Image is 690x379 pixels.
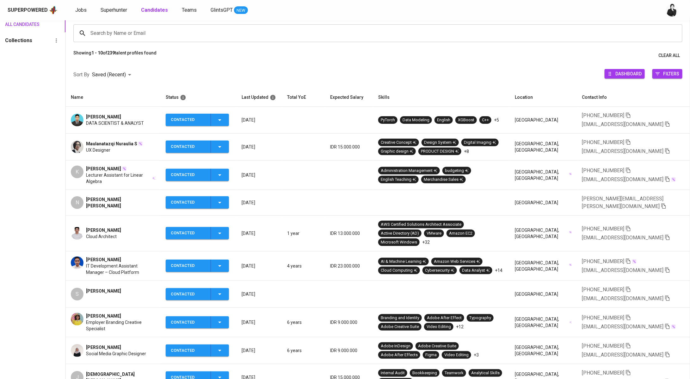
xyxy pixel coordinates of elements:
span: UX Designer [86,147,110,153]
th: Last Updated [237,88,282,107]
span: Dashboard [615,69,642,78]
div: budgeting [445,168,469,174]
p: [DATE] [242,117,277,123]
div: [GEOGRAPHIC_DATA] [515,117,572,123]
p: +12 [456,324,464,330]
div: PRODUCT DESIGN [421,148,459,155]
div: Cybersecurity [425,268,454,274]
span: [PERSON_NAME] [86,256,121,263]
div: [GEOGRAPHIC_DATA] [515,291,572,297]
a: GlintsGPT NEW [211,6,248,14]
div: AWS Certified Solutions Architect Associate [381,222,461,228]
th: Skills [373,88,510,107]
span: [PERSON_NAME] [86,313,121,319]
button: Clear All [656,50,682,61]
div: Figma [425,352,437,358]
div: Contacted [171,141,206,153]
div: Contacted [171,316,206,329]
div: Creative Concept [381,140,416,146]
div: [GEOGRAPHIC_DATA], [GEOGRAPHIC_DATA] [515,169,572,181]
span: [PERSON_NAME] [86,227,121,233]
span: Social Media Graphic Designer [86,351,146,357]
div: S [71,288,83,300]
p: IDR 9.000.000 [330,347,368,354]
button: Contacted [166,141,229,153]
span: [EMAIL_ADDRESS][DOMAIN_NAME] [582,148,664,154]
div: [GEOGRAPHIC_DATA] [515,199,572,206]
span: [PERSON_NAME] [86,288,121,294]
div: [GEOGRAPHIC_DATA], [GEOGRAPHIC_DATA] [515,141,572,153]
b: 1 - 10 [91,50,103,55]
img: 4c9ecd6dbc5a8c6ef351e9bc237ad46e.jpg [71,313,83,325]
a: Teams [182,6,198,14]
span: Teams [182,7,197,13]
img: da22551fdd583680e655c2e45aa47085.jpg [71,227,83,240]
span: Maulanatazqi Nuraulia S [86,141,137,147]
p: [DATE] [242,199,277,206]
span: [PHONE_NUMBER] [582,287,625,293]
span: NEW [234,7,248,14]
div: Adobe After Effect [427,315,462,321]
p: +5 [494,117,499,123]
p: [DATE] [242,144,277,150]
button: Contacted [166,260,229,272]
span: [EMAIL_ADDRESS][DOMAIN_NAME] [582,352,664,358]
span: Employer Branding Creative Specialist [86,319,156,332]
th: Expected Salary [325,88,373,107]
p: 1 year [287,230,320,237]
img: magic_wand.svg [632,259,637,264]
div: Branding and Identity [381,315,419,321]
div: [GEOGRAPHIC_DATA], [GEOGRAPHIC_DATA] [515,344,572,357]
b: Candidates [141,7,168,13]
p: [DATE] [242,263,277,269]
div: Contacted [171,196,206,209]
a: Jobs [75,6,88,14]
th: Status [161,88,237,107]
img: b1cfcb3653279d5fef64ef9c6f65ef6e.jpg [71,256,83,269]
span: [EMAIL_ADDRESS][DOMAIN_NAME] [582,295,664,301]
span: [EMAIL_ADDRESS][DOMAIN_NAME] [582,235,664,241]
p: IDR 23.000.000 [330,263,368,269]
th: Name [66,88,161,107]
div: Superpowered [8,7,48,14]
img: medwi@glints.com [666,4,679,16]
div: Amazon EC2 [449,231,472,237]
img: magic_wand.svg [671,324,676,329]
button: Contacted [166,114,229,126]
div: Video Editing [444,352,469,358]
button: Contacted [166,169,229,181]
span: [EMAIL_ADDRESS][DOMAIN_NAME] [582,121,664,127]
span: Superhunter [101,7,127,13]
p: IDR 9.000.000 [330,319,368,325]
img: magic_wand.svg [569,263,572,267]
span: DATA SCIENTIST & ANALYST [86,120,144,126]
span: [PHONE_NUMBER] [582,226,625,232]
span: [PHONE_NUMBER] [582,112,625,118]
div: Bookkeeping [412,370,437,376]
div: Adobe After Effects [381,352,418,358]
p: [DATE] [242,230,277,237]
div: Data Modeling [403,117,429,123]
th: Contact Info [577,88,690,107]
span: Filters [663,69,679,78]
div: N [71,196,83,209]
p: [DATE] [242,347,277,354]
a: Superpoweredapp logo [8,5,58,15]
div: Contacted [171,288,206,300]
div: Contacted [171,169,206,181]
span: [PERSON_NAME] [PERSON_NAME] [86,196,156,209]
div: Typography [469,315,491,321]
p: Saved (Recent) [92,71,126,79]
img: app logo [49,5,58,15]
p: 4 years [287,263,320,269]
span: [PERSON_NAME][EMAIL_ADDRESS][PERSON_NAME][DOMAIN_NAME] [582,196,664,209]
div: Adobe Creative Suite [418,343,456,349]
div: Contacted [171,227,206,239]
div: Adobe InDesign [381,343,410,349]
div: Adobe Creative Suite [381,324,419,330]
div: Contacted [171,114,206,126]
div: Contacted [171,344,206,357]
img: magic_wand.svg [569,231,572,234]
span: [EMAIL_ADDRESS][DOMAIN_NAME] [582,324,664,330]
button: Contacted [166,316,229,329]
